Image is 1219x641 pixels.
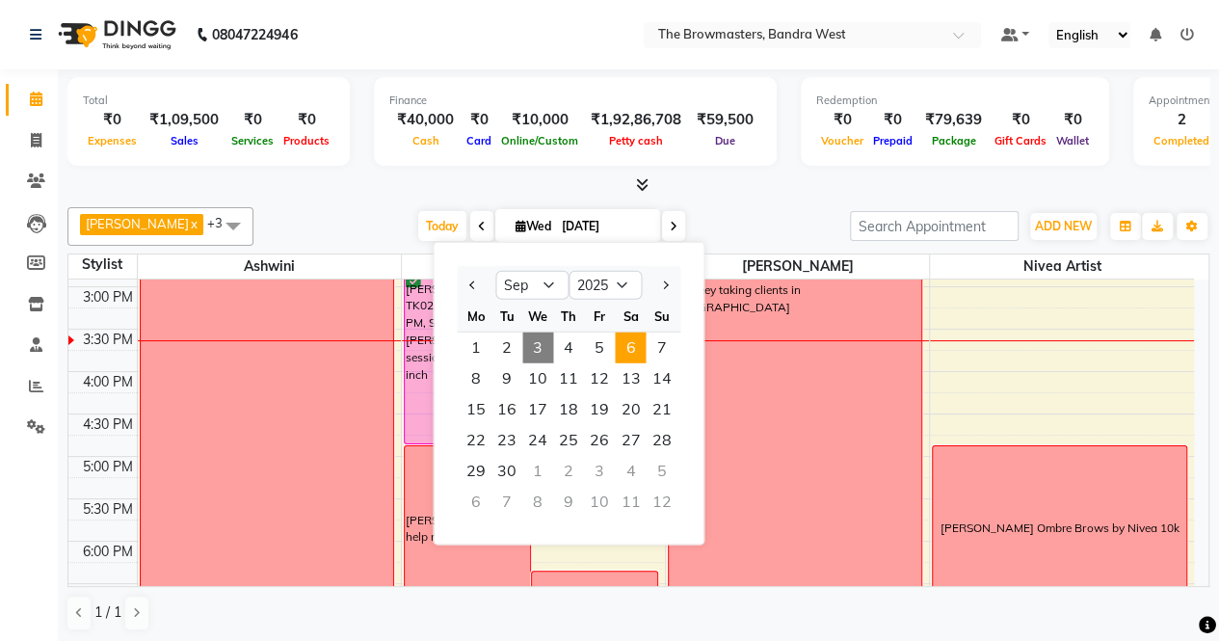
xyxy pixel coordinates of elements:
span: Gift Cards [990,134,1051,147]
div: Tuesday, October 7, 2025 [491,487,522,518]
div: Wednesday, September 17, 2025 [522,394,553,425]
div: Tuesday, September 16, 2025 [491,394,522,425]
div: 3:30 PM [79,330,137,350]
div: Saturday, October 4, 2025 [615,456,646,487]
div: Friday, September 26, 2025 [584,425,615,456]
span: Petty cash [604,134,668,147]
span: 17 [522,394,553,425]
span: 13 [615,363,646,394]
div: Finance [389,93,761,109]
span: 22 [461,425,491,456]
div: Tuesday, September 9, 2025 [491,363,522,394]
span: 11 [553,363,584,394]
div: Saturday, September 20, 2025 [615,394,646,425]
div: ₹0 [83,109,142,131]
select: Select year [569,271,642,300]
span: Card [462,134,496,147]
button: ADD NEW [1030,213,1097,240]
div: ₹0 [462,109,496,131]
span: Services [226,134,278,147]
span: 29 [461,456,491,487]
span: Cash [408,134,444,147]
div: We [522,301,553,332]
div: Wednesday, September 3, 2025 [522,333,553,363]
div: 6:30 PM [79,584,137,604]
div: [PERSON_NAME], TK02, 03:00 PM-05:00 PM, Scalp by [PERSON_NAME] -2 sessions - Per square inch [405,279,530,443]
div: ₹59,500 [689,109,761,131]
input: 2025-09-03 [556,212,652,241]
div: Monday, September 8, 2025 [461,363,491,394]
div: Saturday, September 27, 2025 [615,425,646,456]
span: Wed [511,219,556,233]
div: Sunday, September 14, 2025 [646,363,676,394]
span: 14 [646,363,676,394]
span: 7 [646,333,676,363]
div: Friday, October 10, 2025 [584,487,615,518]
div: Thursday, September 18, 2025 [553,394,584,425]
span: 8 [461,363,491,394]
span: 19 [584,394,615,425]
span: Voucher [816,134,868,147]
div: Monday, October 6, 2025 [461,487,491,518]
div: 4:00 PM [79,372,137,392]
span: Completed [1149,134,1214,147]
div: Friday, October 3, 2025 [584,456,615,487]
span: [PERSON_NAME] [86,216,189,231]
div: Monday, September 29, 2025 [461,456,491,487]
div: Sunday, September 7, 2025 [646,333,676,363]
span: Prepaid [868,134,917,147]
div: 3:00 PM [79,287,137,307]
div: ₹1,09,500 [142,109,226,131]
div: ₹10,000 [496,109,583,131]
div: ₹40,000 [389,109,462,131]
span: Expenses [83,134,142,147]
div: Tuesday, September 30, 2025 [491,456,522,487]
div: ₹0 [816,109,868,131]
span: 23 [491,425,522,456]
a: x [189,216,198,231]
div: Saturday, October 11, 2025 [615,487,646,518]
span: 12 [584,363,615,394]
div: Sunday, October 5, 2025 [646,456,676,487]
span: 30 [491,456,522,487]
span: Nivea Artist [930,254,1194,279]
div: Mo [461,301,491,332]
span: 15 [461,394,491,425]
div: Saturday, September 6, 2025 [615,333,646,363]
b: 08047224946 [212,8,297,62]
div: 5:00 PM [79,457,137,477]
div: Thursday, October 9, 2025 [553,487,584,518]
span: [PERSON_NAME] [666,254,929,279]
span: 28 [646,425,676,456]
div: 4:30 PM [79,414,137,435]
div: Tu [491,301,522,332]
div: Saturday, September 13, 2025 [615,363,646,394]
div: Th [553,301,584,332]
select: Select month [495,271,569,300]
span: ADD NEW [1035,219,1092,233]
div: ₹0 [990,109,1051,131]
div: Total [83,93,334,109]
span: 2 [491,333,522,363]
span: Today [418,211,466,241]
span: 20 [615,394,646,425]
div: ₹0 [868,109,917,131]
span: [PERSON_NAME] [402,254,665,279]
div: [PERSON_NAME] to help nivea [406,512,529,547]
div: Thursday, September 25, 2025 [553,425,584,456]
span: Wallet [1051,134,1094,147]
div: ₹0 [278,109,334,131]
span: 26 [584,425,615,456]
div: ₹0 [1051,109,1094,131]
div: Wednesday, September 10, 2025 [522,363,553,394]
span: Package [927,134,981,147]
span: Products [278,134,334,147]
div: ₹79,639 [917,109,990,131]
div: Wednesday, October 8, 2025 [522,487,553,518]
div: Thursday, September 4, 2025 [553,333,584,363]
span: 16 [491,394,522,425]
div: Sunday, October 12, 2025 [646,487,676,518]
span: Sales [166,134,203,147]
span: 9 [491,363,522,394]
img: logo [49,8,181,62]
